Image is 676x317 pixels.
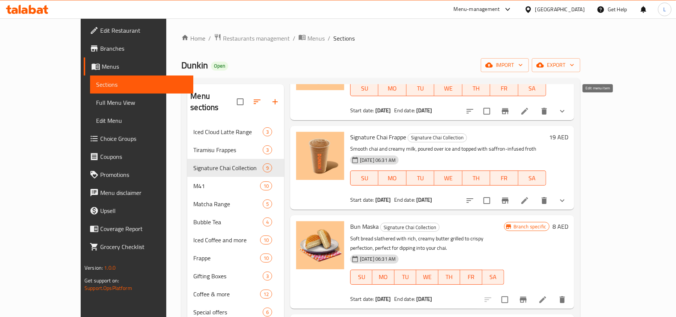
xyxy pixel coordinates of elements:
[416,195,432,205] b: [DATE]
[193,217,263,226] span: Bubble Tea
[187,249,284,267] div: Frappe10
[333,34,355,43] span: Sections
[354,173,375,184] span: SU
[193,308,263,317] div: Special offers
[454,5,500,14] div: Menu-management
[357,157,399,164] span: [DATE] 06:31 AM
[84,184,194,202] a: Menu disclaimer
[496,192,514,210] button: Branch-specific-item
[260,235,272,245] div: items
[193,163,263,172] span: Signature Chai Collection
[493,83,515,94] span: FR
[193,272,263,281] span: Gifting Boxes
[100,26,188,35] span: Edit Restaurant
[90,75,194,94] a: Sections
[84,276,119,285] span: Get support on:
[90,112,194,130] a: Edit Menu
[462,81,490,96] button: TH
[460,270,482,285] button: FR
[465,83,487,94] span: TH
[187,177,284,195] div: M4110
[438,270,460,285] button: TH
[193,145,263,154] span: Tiramisu Frappes
[434,81,462,96] button: WE
[510,223,549,230] span: Branch specific
[100,170,188,179] span: Promotions
[232,94,248,110] span: Select all sections
[485,272,501,282] span: SA
[84,130,194,148] a: Choice Groups
[381,83,403,94] span: MO
[193,254,260,263] span: Frappe
[479,193,495,208] span: Select to update
[558,107,567,116] svg: Show Choices
[193,199,263,208] span: Matcha Range
[102,62,188,71] span: Menus
[211,63,228,69] span: Open
[357,255,399,263] span: [DATE] 06:31 AM
[350,234,504,253] p: Soft bread slathered with rich, creamy butter grilled to crispy perfection, perfect for dipping i...
[84,57,194,75] a: Menus
[394,294,415,304] span: End date:
[518,81,546,96] button: SA
[518,171,546,186] button: SA
[211,62,228,71] div: Open
[84,39,194,57] a: Branches
[263,217,272,226] div: items
[663,5,666,14] span: L
[381,173,403,184] span: MO
[208,34,211,43] li: /
[260,255,272,262] span: 10
[190,91,237,113] h2: Menu sections
[553,291,571,309] button: delete
[397,272,413,282] span: TU
[263,127,272,136] div: items
[479,103,495,119] span: Select to update
[181,33,580,43] nav: breadcrumb
[266,93,284,111] button: Add section
[394,106,415,115] span: End date:
[187,123,284,141] div: Iced Cloud Latte Range3
[84,148,194,166] a: Coupons
[410,173,431,184] span: TU
[84,220,194,238] a: Coverage Report
[462,171,490,186] button: TH
[461,102,479,120] button: sort-choices
[416,294,432,304] b: [DATE]
[328,34,330,43] li: /
[375,106,391,115] b: [DATE]
[248,93,266,111] span: Sort sections
[100,242,188,251] span: Grocery Checklist
[535,102,553,120] button: delete
[263,308,272,317] div: items
[100,224,188,233] span: Coverage Report
[187,195,284,213] div: Matcha Range5
[296,132,344,180] img: Signature Chai Frappe
[497,292,513,308] span: Select to update
[490,81,518,96] button: FR
[193,235,260,245] div: Iced Coffee and more
[558,196,567,205] svg: Show Choices
[520,196,529,205] a: Edit menu item
[378,81,406,96] button: MO
[263,219,272,226] span: 4
[104,263,116,273] span: 1.0.0
[96,98,188,107] span: Full Menu View
[407,171,434,186] button: TU
[553,192,571,210] button: show more
[193,290,260,299] div: Coffee & more
[419,272,435,282] span: WE
[408,133,467,142] div: Signature Chai Collection
[263,201,272,208] span: 5
[84,263,103,273] span: Version:
[100,152,188,161] span: Coupons
[193,127,263,136] div: Iced Cloud Latte Range
[493,173,515,184] span: FR
[260,183,272,190] span: 10
[84,202,194,220] a: Upsell
[84,21,194,39] a: Edit Restaurant
[187,231,284,249] div: Iced Coffee and more10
